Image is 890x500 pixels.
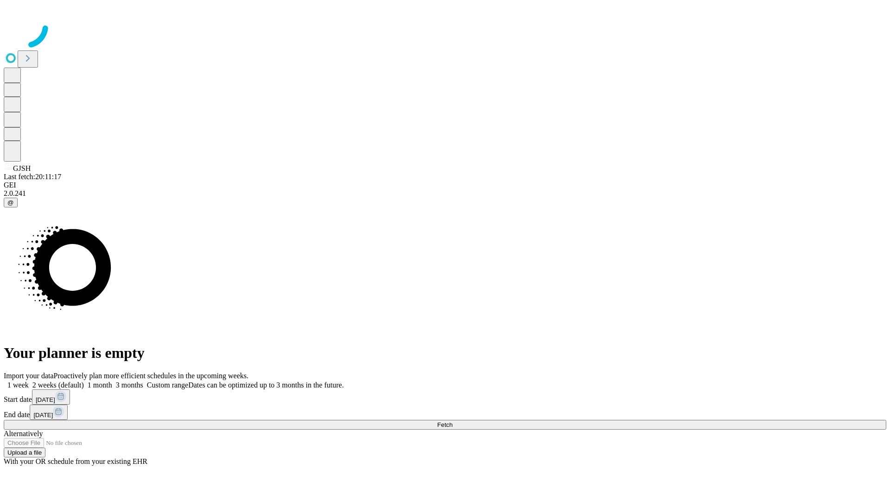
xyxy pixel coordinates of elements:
[4,173,61,181] span: Last fetch: 20:11:17
[4,372,54,380] span: Import your data
[4,420,886,430] button: Fetch
[32,381,84,389] span: 2 weeks (default)
[4,405,886,420] div: End date
[437,421,452,428] span: Fetch
[54,372,248,380] span: Proactively plan more efficient schedules in the upcoming weeks.
[4,344,886,362] h1: Your planner is empty
[32,389,70,405] button: [DATE]
[4,198,18,207] button: @
[188,381,343,389] span: Dates can be optimized up to 3 months in the future.
[4,389,886,405] div: Start date
[7,381,29,389] span: 1 week
[36,396,55,403] span: [DATE]
[4,189,886,198] div: 2.0.241
[4,430,43,437] span: Alternatively
[30,405,68,420] button: [DATE]
[4,448,45,457] button: Upload a file
[33,412,53,419] span: [DATE]
[13,164,31,172] span: GJSH
[147,381,188,389] span: Custom range
[88,381,112,389] span: 1 month
[4,457,147,465] span: With your OR schedule from your existing EHR
[7,199,14,206] span: @
[116,381,143,389] span: 3 months
[4,181,886,189] div: GEI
